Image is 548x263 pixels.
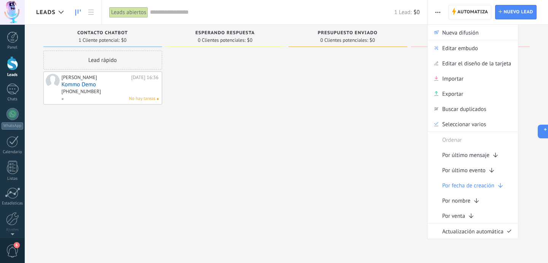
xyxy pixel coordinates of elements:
[247,38,252,43] span: $0
[442,40,478,55] span: Editar embudo
[79,38,120,43] span: 1 Cliente potencial:
[84,5,97,20] a: Lista
[170,30,281,37] div: esperando respuesta
[2,45,24,50] div: Panel
[62,81,159,88] a: Kommo Demo
[495,5,537,19] a: Nuevo lead
[442,25,479,40] span: Nueva difusión
[432,5,443,19] button: Más
[2,150,24,155] div: Calendario
[62,88,101,95] div: [PHONE_NUMBER]
[370,38,375,43] span: $0
[442,132,462,147] span: Ordenar
[2,122,23,130] div: WhatsApp
[2,97,24,102] div: Chats
[292,30,403,37] div: Presupuesto enviado
[157,98,159,100] span: No hay nada asignado
[62,74,129,81] div: [PERSON_NAME]
[77,30,128,36] span: Contacto chatbot
[129,95,156,102] span: No hay tareas
[442,116,486,131] span: Seleccionar varios
[442,71,464,86] span: Importar
[2,201,24,206] div: Estadísticas
[131,74,159,81] div: [DATE] 16:36
[394,9,411,16] span: 1 Lead:
[36,9,56,16] span: Leads
[121,38,126,43] span: $0
[442,101,486,116] span: Buscar duplicados
[72,5,84,20] a: Leads
[2,176,24,181] div: Listas
[442,223,503,239] span: Actualización automática
[448,5,492,19] a: Automatiza
[457,5,488,19] span: Automatiza
[442,208,465,223] span: Por venta
[503,5,533,19] span: Nuevo lead
[198,38,245,43] span: 0 Clientes potenciales:
[415,30,526,37] div: seguimiento
[318,30,378,36] span: Presupuesto enviado
[47,30,158,37] div: Contacto chatbot
[442,177,494,193] span: Por fecha de creación
[442,193,470,208] span: Por nombre
[320,38,368,43] span: 0 Clientes potenciales:
[442,147,489,162] span: Por último mensaje
[442,86,463,101] span: Exportar
[43,51,162,70] div: Lead rápido
[442,55,511,71] span: Editar el diseño de la tarjeta
[414,9,420,16] span: $0
[109,7,148,18] div: Leads abiertos
[2,73,24,78] div: Leads
[14,242,20,248] span: 6
[195,30,255,36] span: esperando respuesta
[442,162,486,177] span: Por último evento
